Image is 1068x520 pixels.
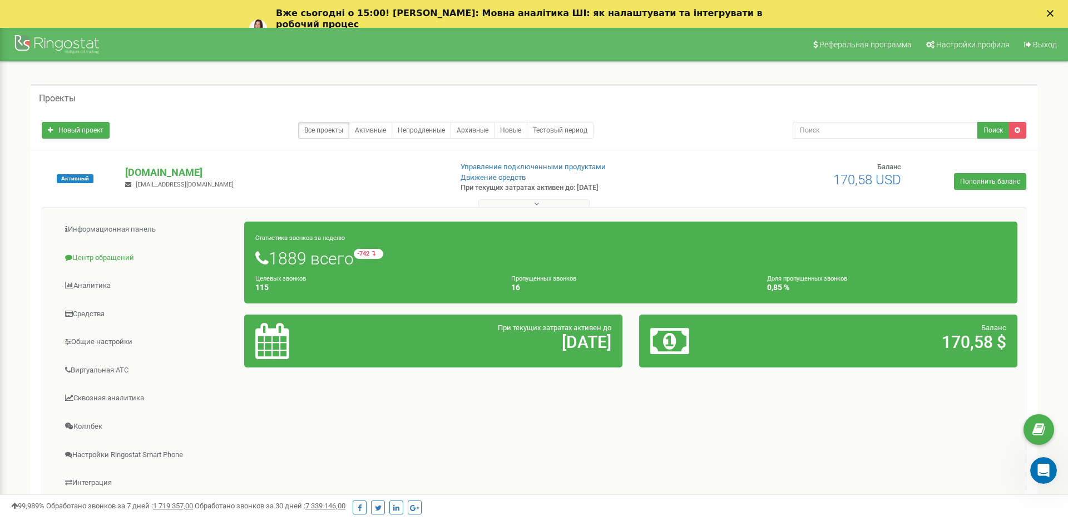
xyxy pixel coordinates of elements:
span: Активный [57,174,93,183]
a: Архивные [451,122,495,139]
a: Средства [51,301,245,328]
a: Информационная панель [51,216,245,243]
span: Обработано звонков за 30 дней : [195,502,345,510]
a: Общие настройки [51,328,245,356]
small: Статистика звонков за неделю [255,234,345,242]
a: Новые [494,122,527,139]
a: Непродленные [392,122,451,139]
h2: [DATE] [379,333,611,351]
b: Вже сьогодні о 15:00! [PERSON_NAME]: Мовна аналітика ШІ: як налаштувати та інтегрувати в робочий ... [276,8,763,30]
a: Активные [349,122,392,139]
span: Обработано звонков за 7 дней : [46,502,193,510]
span: При текущих затратах активен до [498,323,611,332]
a: Движение средств [461,173,526,181]
a: Тестовый период [527,122,594,139]
span: Реферальная программа [819,40,912,49]
a: Настройки Ringostat Smart Phone [51,441,245,469]
span: 170,58 USD [833,172,901,188]
a: Выход [1017,28,1062,61]
span: [EMAIL_ADDRESS][DOMAIN_NAME] [136,181,234,188]
h5: Проекты [39,94,76,104]
span: Настройки профиля [936,40,1010,49]
input: Поиск [793,122,978,139]
small: Пропущенных звонков [511,275,576,282]
a: Интеграция [51,469,245,497]
iframe: Intercom live chat [1030,457,1057,484]
a: Сквозная аналитика [51,385,245,412]
span: 99,989% [11,502,44,510]
h4: 115 [255,283,495,292]
h4: 0,85 % [767,283,1006,292]
h1: 1889 всего [255,249,1006,268]
span: Баланс [877,163,901,171]
button: Поиск [977,122,1009,139]
a: Реферальная программа [806,28,917,61]
p: [DOMAIN_NAME] [125,165,442,180]
u: 1 719 357,00 [153,502,193,510]
span: Выход [1033,40,1057,49]
a: Все проекты [298,122,349,139]
u: 7 339 146,00 [305,502,345,510]
a: Управление подключенными продуктами [461,163,606,171]
a: Коллбек [51,413,245,440]
div: Закрыть [1047,10,1058,17]
small: Целевых звонков [255,275,306,282]
a: Аналитика [51,272,245,300]
h4: 16 [511,283,750,292]
small: -742 [354,249,383,259]
p: При текущих затратах активен до: [DATE] [461,183,694,193]
a: Центр обращений [51,244,245,272]
a: Виртуальная АТС [51,357,245,384]
a: Новый проект [42,122,110,139]
img: Profile image for Yuliia [249,19,267,37]
span: Баланс [981,323,1006,332]
h2: 170,58 $ [774,333,1006,351]
a: Пополнить баланс [954,173,1026,190]
small: Доля пропущенных звонков [767,275,847,282]
a: Настройки профиля [919,28,1015,61]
